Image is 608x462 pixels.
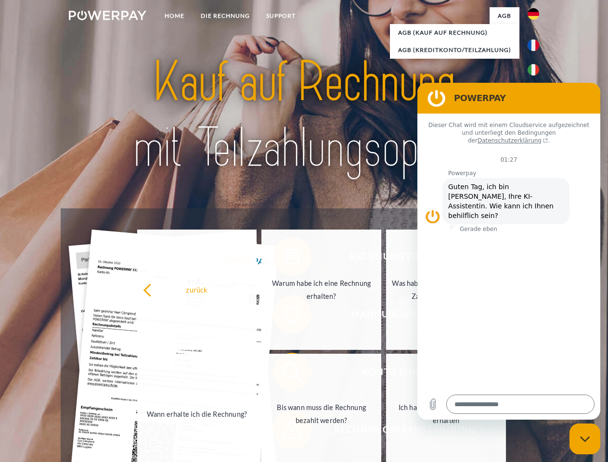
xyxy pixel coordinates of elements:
[156,7,193,25] a: Home
[392,401,500,427] div: Ich habe nur eine Teillieferung erhalten
[392,277,500,303] div: Was habe ich noch offen, ist meine Zahlung eingegangen?
[528,64,539,76] img: it
[69,11,146,20] img: logo-powerpay-white.svg
[528,39,539,51] img: fr
[390,24,519,41] a: AGB (Kauf auf Rechnung)
[390,41,519,59] a: AGB (Kreditkonto/Teilzahlung)
[417,83,600,420] iframe: Messaging-Fenster
[528,8,539,20] img: de
[267,277,375,303] div: Warum habe ich eine Rechnung erhalten?
[386,230,506,350] a: Was habe ich noch offen, ist meine Zahlung eingegangen?
[258,7,304,25] a: SUPPORT
[92,46,516,184] img: title-powerpay_de.svg
[193,7,258,25] a: DIE RECHNUNG
[143,283,251,296] div: zurück
[569,423,600,454] iframe: Schaltfläche zum Öffnen des Messaging-Fensters; Konversation läuft
[490,7,519,25] a: agb
[267,401,375,427] div: Bis wann muss die Rechnung bezahlt werden?
[143,407,251,420] div: Wann erhalte ich die Rechnung?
